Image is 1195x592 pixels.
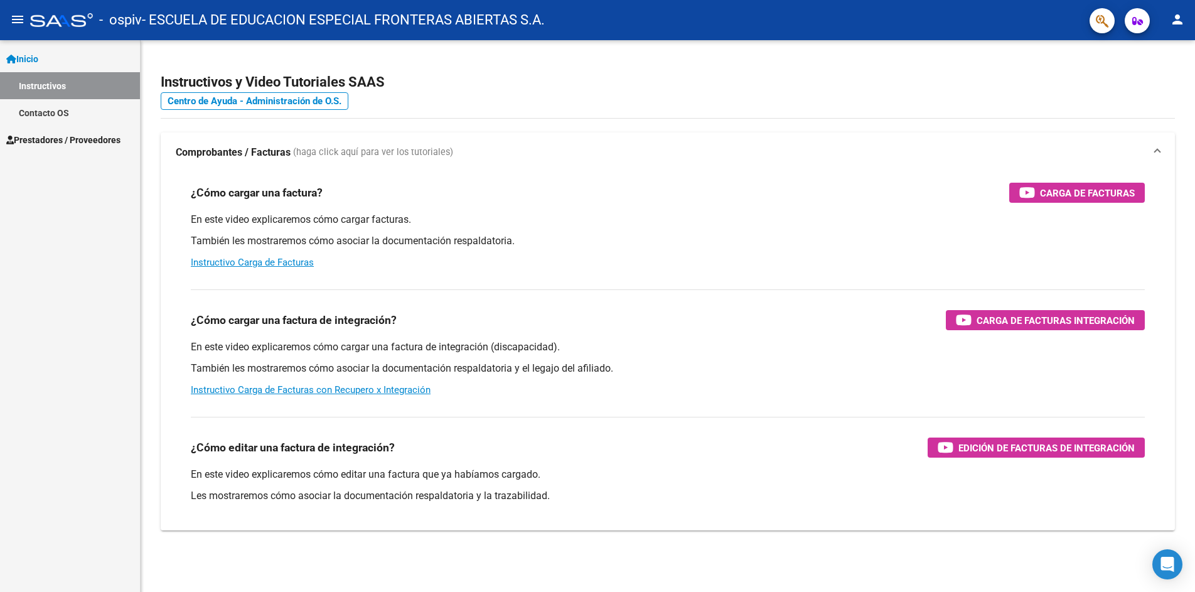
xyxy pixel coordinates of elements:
[161,92,348,110] a: Centro de Ayuda - Administración de O.S.
[946,310,1145,330] button: Carga de Facturas Integración
[977,313,1135,328] span: Carga de Facturas Integración
[6,52,38,66] span: Inicio
[191,311,397,329] h3: ¿Cómo cargar una factura de integración?
[10,12,25,27] mat-icon: menu
[191,213,1145,227] p: En este video explicaremos cómo cargar facturas.
[928,438,1145,458] button: Edición de Facturas de integración
[191,362,1145,375] p: También les mostraremos cómo asociar la documentación respaldatoria y el legajo del afiliado.
[1152,549,1182,579] div: Open Intercom Messenger
[191,340,1145,354] p: En este video explicaremos cómo cargar una factura de integración (discapacidad).
[99,6,142,34] span: - ospiv
[191,234,1145,248] p: También les mostraremos cómo asociar la documentación respaldatoria.
[958,440,1135,456] span: Edición de Facturas de integración
[1170,12,1185,27] mat-icon: person
[176,146,291,159] strong: Comprobantes / Facturas
[191,489,1145,503] p: Les mostraremos cómo asociar la documentación respaldatoria y la trazabilidad.
[1040,185,1135,201] span: Carga de Facturas
[6,133,121,147] span: Prestadores / Proveedores
[161,132,1175,173] mat-expansion-panel-header: Comprobantes / Facturas (haga click aquí para ver los tutoriales)
[1009,183,1145,203] button: Carga de Facturas
[161,70,1175,94] h2: Instructivos y Video Tutoriales SAAS
[191,439,395,456] h3: ¿Cómo editar una factura de integración?
[191,468,1145,482] p: En este video explicaremos cómo editar una factura que ya habíamos cargado.
[191,184,323,202] h3: ¿Cómo cargar una factura?
[293,146,453,159] span: (haga click aquí para ver los tutoriales)
[161,173,1175,530] div: Comprobantes / Facturas (haga click aquí para ver los tutoriales)
[142,6,545,34] span: - ESCUELA DE EDUCACION ESPECIAL FRONTERAS ABIERTAS S.A.
[191,384,431,396] a: Instructivo Carga de Facturas con Recupero x Integración
[191,257,314,268] a: Instructivo Carga de Facturas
